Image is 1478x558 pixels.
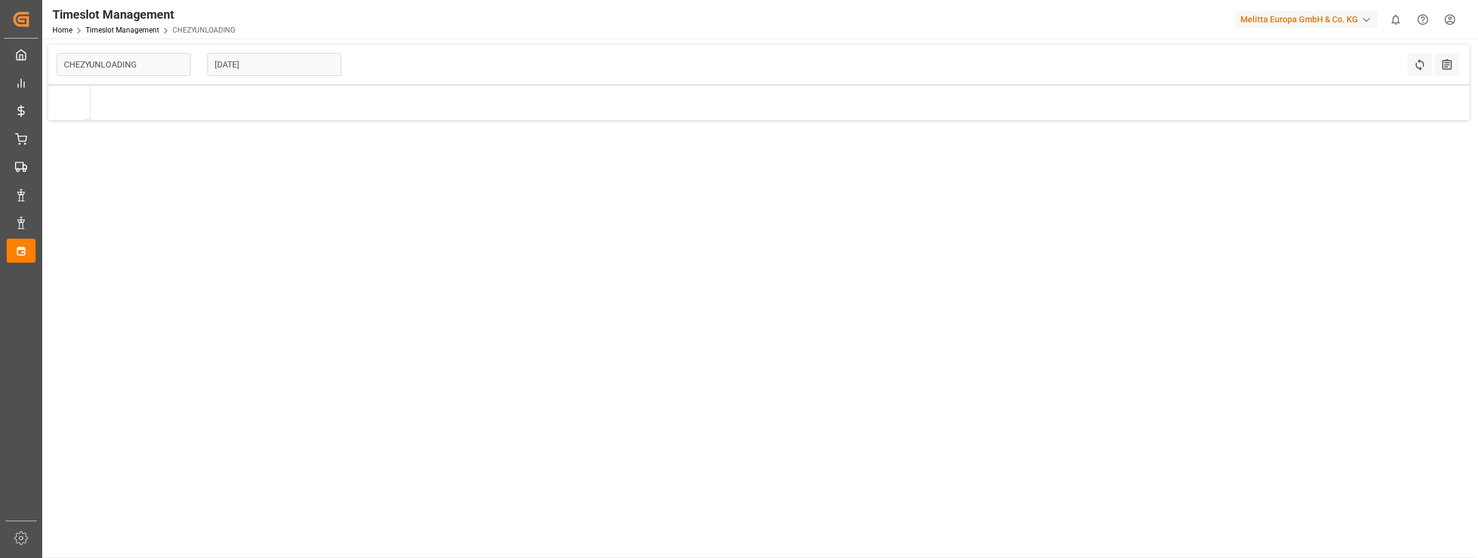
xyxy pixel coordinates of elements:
div: Timeslot Management [52,5,235,24]
input: Type to search/select [57,53,191,76]
a: Home [52,26,72,34]
div: Melitta Europa GmbH & Co. KG [1236,11,1377,28]
a: Timeslot Management [86,26,159,34]
button: Melitta Europa GmbH & Co. KG [1236,8,1382,31]
button: Help Center [1409,6,1436,33]
button: show 0 new notifications [1382,6,1409,33]
input: DD-MM-YYYY [207,53,341,76]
